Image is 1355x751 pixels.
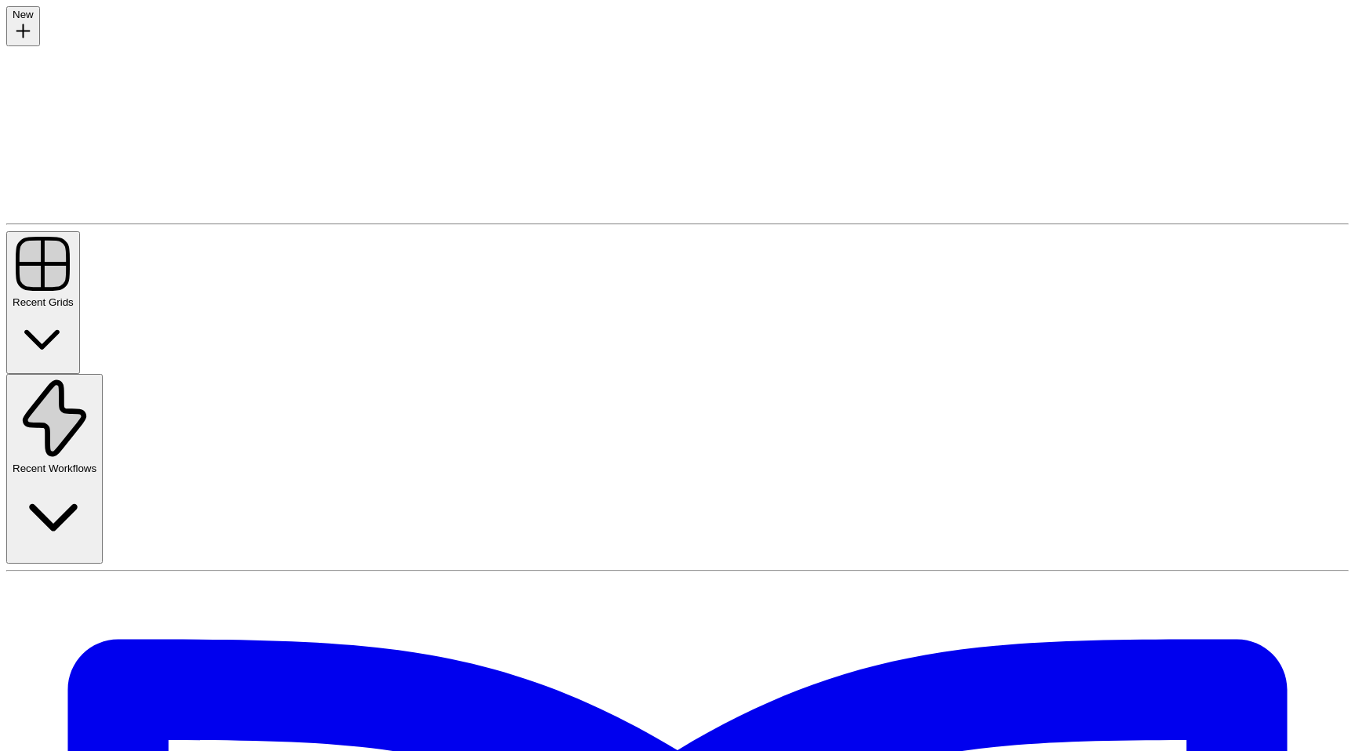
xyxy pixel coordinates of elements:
[13,463,96,474] span: Recent Workflows
[13,9,34,20] span: New
[6,6,40,46] button: New
[6,231,80,375] button: Recent Grids
[6,374,103,563] button: Recent Workflows
[13,296,74,308] span: Recent Grids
